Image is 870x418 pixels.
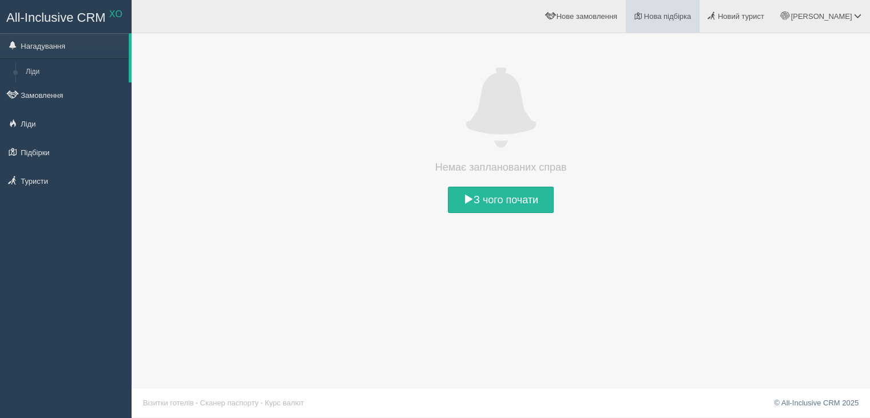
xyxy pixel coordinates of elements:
a: Візитки готелів [143,399,194,407]
a: Ліди [21,62,129,82]
h4: Немає запланованих справ [415,159,587,175]
span: All-Inclusive CRM [6,10,106,25]
span: · [261,399,263,407]
span: [PERSON_NAME] [790,12,852,21]
a: Курс валют [265,399,304,407]
span: Новий турист [718,12,764,21]
a: Сканер паспорту [200,399,259,407]
sup: XO [109,9,122,19]
a: © All-Inclusive CRM 2025 [774,399,859,407]
span: Нова підбірка [644,12,692,21]
a: All-Inclusive CRM XO [1,1,131,32]
span: Нове замовлення [557,12,617,21]
a: З чого почати [448,187,554,213]
span: · [196,399,198,407]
